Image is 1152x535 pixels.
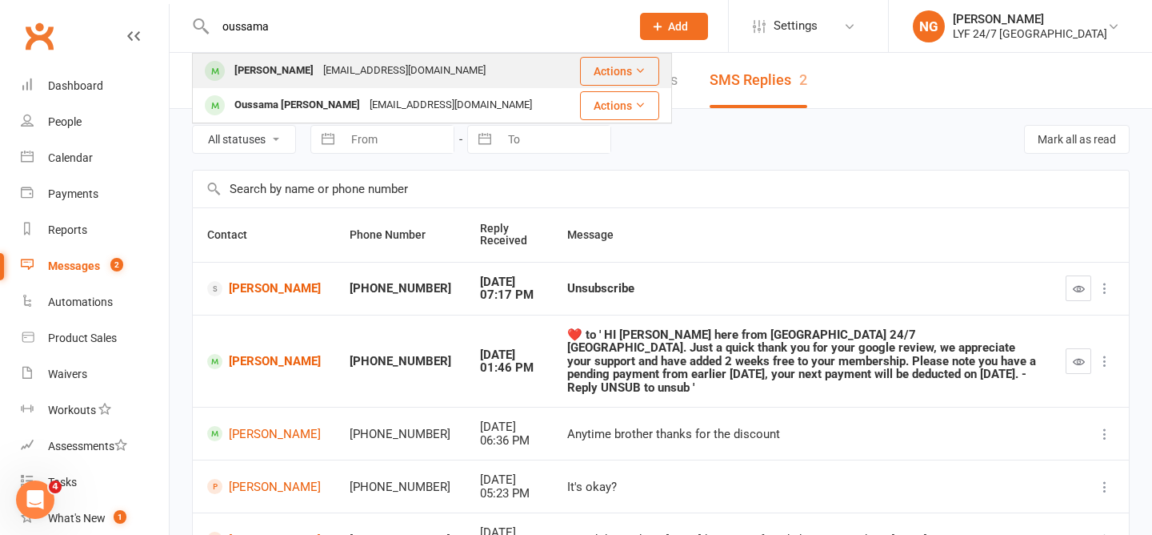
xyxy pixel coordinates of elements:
[580,91,659,120] button: Actions
[48,79,103,92] div: Dashboard
[21,176,169,212] a: Payments
[48,476,77,489] div: Tasks
[48,512,106,525] div: What's New
[799,71,807,88] div: 2
[21,248,169,284] a: Messages 2
[466,208,553,262] th: Reply Received
[567,428,1037,441] div: Anytime brother thanks for the discount
[21,104,169,140] a: People
[953,12,1107,26] div: [PERSON_NAME]
[1024,125,1130,154] button: Mark all as read
[640,13,708,40] button: Add
[207,426,321,441] a: [PERSON_NAME]
[350,282,451,296] div: [PHONE_NUMBER]
[567,328,1037,395] div: ​❤️​ to ' HI [PERSON_NAME] here from [GEOGRAPHIC_DATA] 24/7 [GEOGRAPHIC_DATA]. Just a quick thank...
[48,151,93,164] div: Calendar
[48,223,87,236] div: Reports
[48,259,100,272] div: Messages
[48,115,82,128] div: People
[230,94,365,117] div: Oussama [PERSON_NAME]
[580,57,659,86] button: Actions
[21,392,169,428] a: Workouts
[21,320,169,356] a: Product Sales
[480,473,538,487] div: [DATE]
[48,332,117,344] div: Product Sales
[49,481,62,493] span: 4
[193,208,335,262] th: Contact
[193,171,1129,207] input: Search by name or phone number
[567,282,1037,296] div: Unsubscribe
[480,487,538,501] div: 05:23 PM
[668,20,688,33] span: Add
[48,404,96,416] div: Workouts
[365,94,537,117] div: [EMAIL_ADDRESS][DOMAIN_NAME]
[48,187,98,200] div: Payments
[19,16,59,56] a: Clubworx
[350,428,451,441] div: [PHONE_NUMBER]
[480,434,538,448] div: 06:36 PM
[480,288,538,302] div: 07:17 PM
[21,465,169,501] a: Tasks
[230,59,318,82] div: [PERSON_NAME]
[21,284,169,320] a: Automations
[207,479,321,494] a: [PERSON_NAME]
[913,10,945,42] div: NG
[953,26,1107,41] div: LYF 24/7 [GEOGRAPHIC_DATA]
[207,281,321,296] a: [PERSON_NAME]
[710,53,807,108] a: SMS Replies2
[21,356,169,392] a: Waivers
[774,8,818,44] span: Settings
[48,440,127,453] div: Assessments
[480,420,538,434] div: [DATE]
[335,208,466,262] th: Phone Number
[350,481,451,494] div: [PHONE_NUMBER]
[110,258,123,272] span: 2
[114,510,126,524] span: 1
[210,15,619,38] input: Search...
[480,348,538,362] div: [DATE]
[553,208,1051,262] th: Message
[21,68,169,104] a: Dashboard
[48,368,87,380] div: Waivers
[480,361,538,375] div: 01:46 PM
[342,126,454,153] input: From
[21,212,169,248] a: Reports
[350,355,451,368] div: [PHONE_NUMBER]
[318,59,490,82] div: [EMAIL_ADDRESS][DOMAIN_NAME]
[499,126,610,153] input: To
[48,296,113,308] div: Automations
[480,276,538,289] div: [DATE]
[207,354,321,369] a: [PERSON_NAME]
[567,481,1037,494] div: It's okay?
[16,481,54,519] iframe: Intercom live chat
[21,140,169,176] a: Calendar
[21,428,169,465] a: Assessments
